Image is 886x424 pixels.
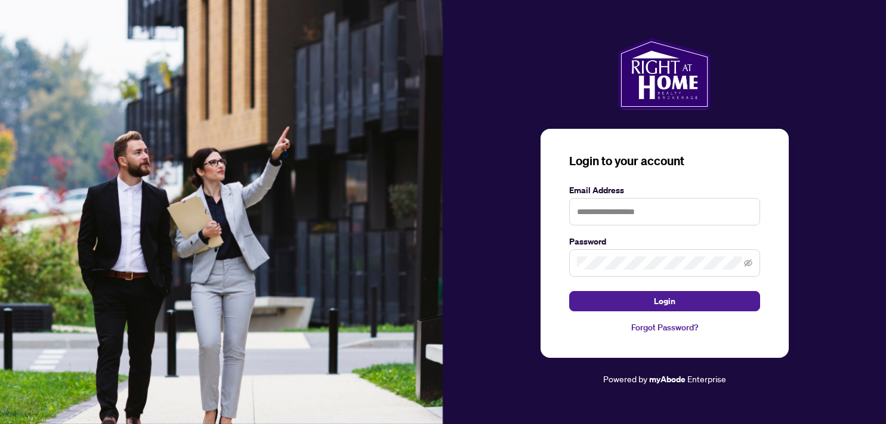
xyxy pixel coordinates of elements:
[569,321,760,334] a: Forgot Password?
[569,235,760,248] label: Password
[618,38,711,110] img: ma-logo
[649,373,686,386] a: myAbode
[569,184,760,197] label: Email Address
[569,291,760,311] button: Login
[569,153,760,169] h3: Login to your account
[687,373,726,384] span: Enterprise
[654,292,675,311] span: Login
[603,373,647,384] span: Powered by
[744,259,752,267] span: eye-invisible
